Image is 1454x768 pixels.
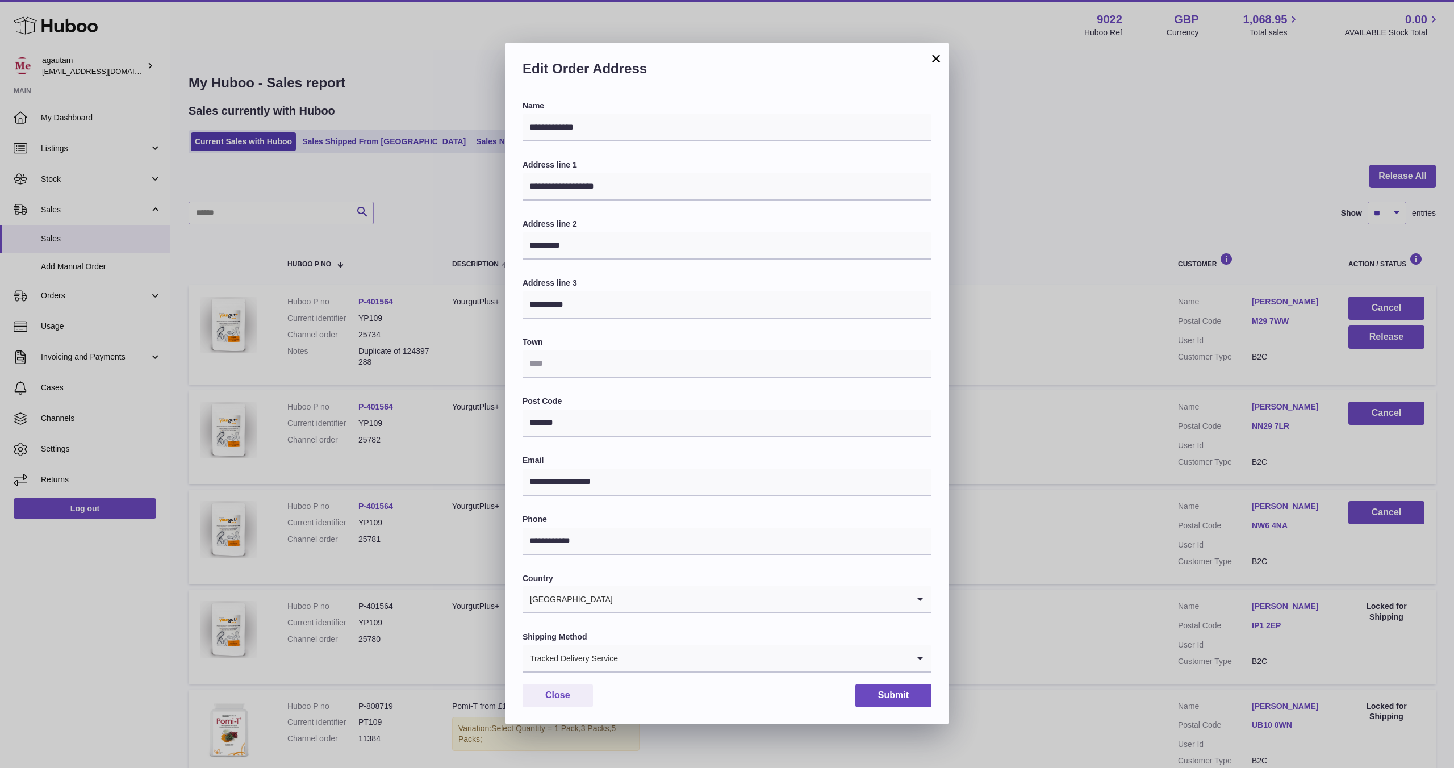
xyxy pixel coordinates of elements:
label: Town [523,337,931,348]
div: Search for option [523,645,931,673]
label: Post Code [523,396,931,407]
button: Submit [855,684,931,707]
label: Shipping Method [523,632,931,642]
span: [GEOGRAPHIC_DATA] [523,586,613,612]
input: Search for option [619,645,909,671]
label: Address line 1 [523,160,931,170]
div: Search for option [523,586,931,613]
button: Close [523,684,593,707]
h2: Edit Order Address [523,60,931,84]
label: Name [523,101,931,111]
button: × [929,52,943,65]
label: Country [523,573,931,584]
label: Address line 3 [523,278,931,289]
label: Email [523,455,931,466]
label: Address line 2 [523,219,931,229]
span: Tracked Delivery Service [523,645,619,671]
input: Search for option [613,586,909,612]
label: Phone [523,514,931,525]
